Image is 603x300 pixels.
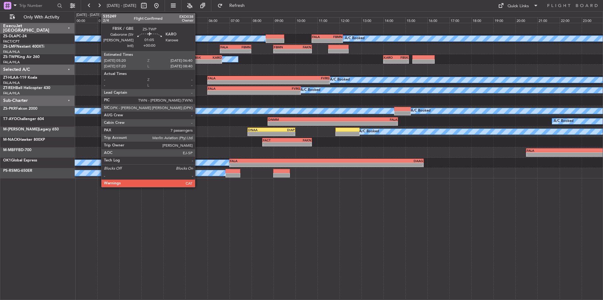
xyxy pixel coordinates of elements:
div: FALA [220,45,236,49]
div: - [268,122,333,125]
div: FVRG [269,76,329,80]
div: 18:00 [471,17,493,23]
a: ZS-TWPKing Air 260 [3,55,40,59]
span: T7-AYO [3,117,17,121]
div: 04:00 [163,17,185,23]
span: M-NACK [3,138,19,142]
div: FACT [263,138,287,142]
div: - [384,60,396,63]
div: 06:00 [208,17,230,23]
a: ZS-LMFNextant 400XTi [3,45,44,49]
span: ZS-PKR [3,107,16,111]
div: DAAG [326,159,423,163]
a: FALA/HLA [3,60,20,65]
a: ZT-REHBell Helicopter 430 [3,86,50,90]
div: - [396,60,408,63]
div: FALA [208,76,269,80]
div: A/C Booked [359,127,379,136]
button: Only With Activity [7,12,68,22]
span: Refresh [224,3,250,8]
div: - [248,132,271,136]
div: - [236,49,251,53]
div: [DATE] - [DATE] [76,13,100,18]
div: A/C Booked [554,117,573,126]
div: DNMM [268,118,333,121]
div: A/C Booked [345,34,365,43]
input: Trip Number [19,1,55,10]
div: 10:00 [296,17,318,23]
div: FAKN [287,138,311,142]
div: 03:00 [141,17,163,23]
a: M-NACKHawker 800XP [3,138,45,142]
div: 07:00 [230,17,252,23]
div: FBSK [396,55,408,59]
div: FVRG [254,87,300,90]
div: 21:00 [537,17,559,23]
button: Refresh [215,1,252,11]
div: 08:00 [252,17,274,23]
span: ZS-TWP [3,55,17,59]
span: ZS-LMF [3,45,16,49]
a: PS-RSMG-650ER [3,169,32,173]
a: FALA/HLA [3,81,20,85]
div: FBMN [274,45,293,49]
button: Quick Links [495,1,541,11]
div: 11:00 [318,17,340,23]
span: OK1 [3,159,11,162]
div: 14:00 [383,17,405,23]
div: - [193,60,207,63]
div: 20:00 [515,17,537,23]
div: KARO [207,55,221,59]
div: 16:00 [427,17,449,23]
div: 05:00 [185,17,207,23]
a: FALA/HLA [3,91,20,96]
div: FALA [230,159,327,163]
div: FBMN [236,45,251,49]
a: ZT-HLAA-119 Koala [3,76,37,80]
span: ZT-HLA [3,76,16,80]
span: ZS-DLA [3,34,16,38]
div: - [220,49,236,53]
span: Only With Activity [16,15,66,19]
div: - [254,91,300,94]
div: - [263,142,287,146]
div: DIAP [271,128,295,132]
div: FALA [333,118,398,121]
a: ZS-DLAPC-24 [3,34,27,38]
div: - [312,39,327,43]
a: M-[PERSON_NAME]Legacy 650 [3,128,59,131]
div: FBMN [327,35,342,39]
span: [DATE] - [DATE] [107,3,136,8]
div: 09:00 [274,17,296,23]
div: FALA [208,87,254,90]
div: 15:00 [405,17,427,23]
div: FBSK [193,55,207,59]
div: 17:00 [449,17,471,23]
div: 12:00 [340,17,361,23]
a: OK1Global Express [3,159,37,162]
a: FACT/CPT [3,39,19,44]
div: - [207,60,221,63]
div: - [333,122,398,125]
div: - [292,49,311,53]
div: 00:00 [75,17,97,23]
span: ZT-REH [3,86,16,90]
div: - [271,132,295,136]
div: - [327,39,342,43]
div: - [287,142,311,146]
div: - [208,91,254,94]
a: T7-AYOChallenger 604 [3,117,44,121]
a: M-MBFFBD-700 [3,148,31,152]
div: 13:00 [361,17,383,23]
div: - [274,49,293,53]
div: FALA [312,35,327,39]
div: - [326,163,423,167]
div: DNAA [248,128,271,132]
div: Quick Links [508,3,529,9]
div: - [269,80,329,84]
a: FALA/HLA [3,50,20,54]
div: 01:00 [97,17,119,23]
span: M-[PERSON_NAME] [3,128,39,131]
div: - [230,163,327,167]
span: M-MBFF [3,148,18,152]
